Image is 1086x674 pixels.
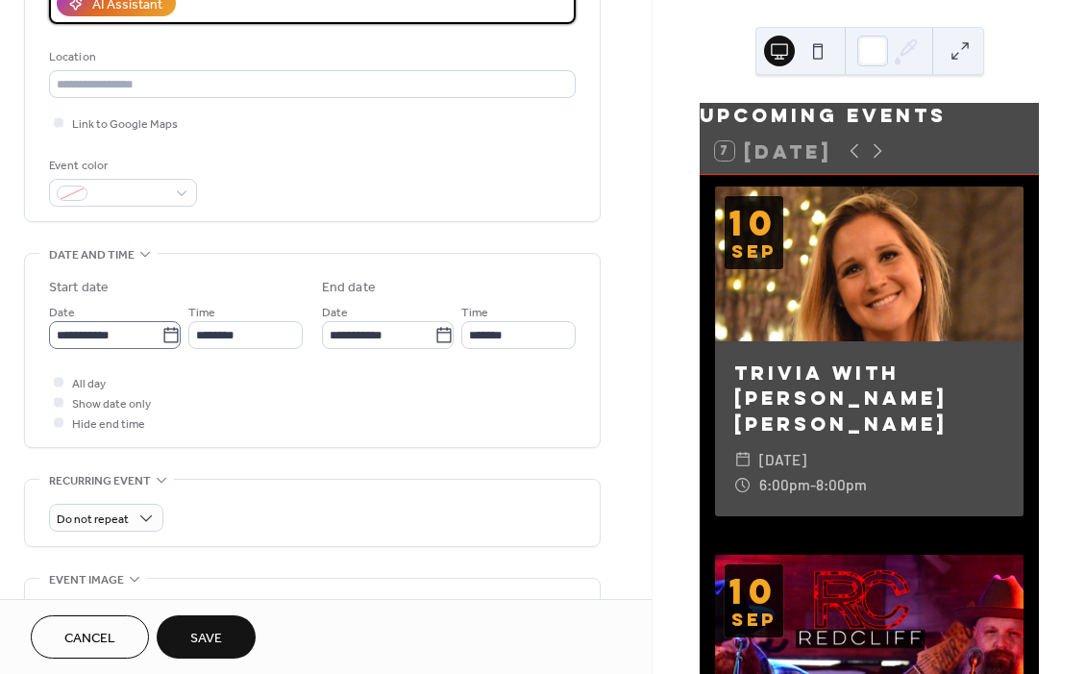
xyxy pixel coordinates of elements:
span: Save [190,629,222,649]
div: Upcoming events [700,103,1039,128]
span: 6:00pm [759,472,810,497]
div: Start date [49,278,109,298]
div: Trivia with [PERSON_NAME] [PERSON_NAME] [715,361,1024,437]
span: Hide end time [72,414,145,435]
span: Time [461,303,488,323]
div: ​ [734,472,752,497]
div: ​ [734,447,752,472]
span: Date [49,303,75,323]
div: Sep [731,612,777,628]
div: Event color [49,156,193,176]
span: All day [72,374,106,394]
div: 10 [728,575,778,607]
span: Do not repeat [57,509,129,531]
span: Cancel [64,629,115,649]
span: Date [322,303,348,323]
div: 10 [728,207,778,238]
span: - [810,472,816,497]
span: Recurring event [49,471,151,491]
div: Sep [731,243,777,260]
span: Link to Google Maps [72,114,178,135]
button: Cancel [31,615,149,659]
button: Save [157,615,256,659]
div: End date [322,278,376,298]
span: Event image [49,570,124,590]
span: Time [188,303,215,323]
span: Date and time [49,245,135,265]
span: [DATE] [759,447,806,472]
div: Location [49,47,572,67]
span: 8:00pm [816,472,867,497]
span: Show date only [72,394,151,414]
